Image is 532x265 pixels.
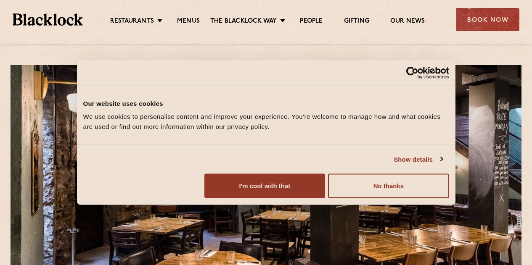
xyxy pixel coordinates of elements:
a: People [300,17,323,26]
a: Show details [394,154,442,164]
div: Book Now [456,8,519,31]
button: I'm cool with that [204,174,325,198]
a: The Blacklock Way [210,17,277,26]
img: BL_Textured_Logo-footer-cropped.svg [13,13,83,25]
a: Usercentrics Cookiebot - opens in a new window [376,66,449,79]
div: Our website uses cookies [83,98,449,108]
a: Gifting [344,17,369,26]
button: No thanks [328,174,449,198]
a: Restaurants [110,17,154,26]
a: Menus [177,17,200,26]
div: We use cookies to personalise content and improve your experience. You're welcome to manage how a... [83,112,449,132]
a: Our News [390,17,425,26]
